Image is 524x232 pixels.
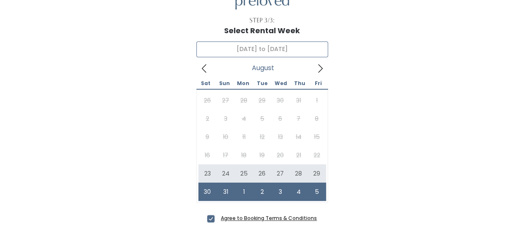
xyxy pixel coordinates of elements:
[309,81,328,86] span: Fri
[252,66,274,70] span: August
[196,42,328,57] input: Select week
[271,164,290,183] span: August 27, 2025
[253,81,271,86] span: Tue
[196,81,215,86] span: Sat
[217,164,235,183] span: August 24, 2025
[253,183,271,201] span: September 2, 2025
[308,164,326,183] span: August 29, 2025
[217,183,235,201] span: August 31, 2025
[253,164,271,183] span: August 26, 2025
[271,81,290,86] span: Wed
[249,16,275,25] div: Step 3/3:
[271,183,290,201] span: September 3, 2025
[290,81,309,86] span: Thu
[198,164,217,183] span: August 23, 2025
[215,81,234,86] span: Sun
[308,183,326,201] span: September 5, 2025
[234,81,252,86] span: Mon
[224,27,300,35] h1: Select Rental Week
[290,183,308,201] span: September 4, 2025
[290,164,308,183] span: August 28, 2025
[235,183,253,201] span: September 1, 2025
[235,164,253,183] span: August 25, 2025
[221,215,317,222] a: Agree to Booking Terms & Conditions
[198,183,217,201] span: August 30, 2025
